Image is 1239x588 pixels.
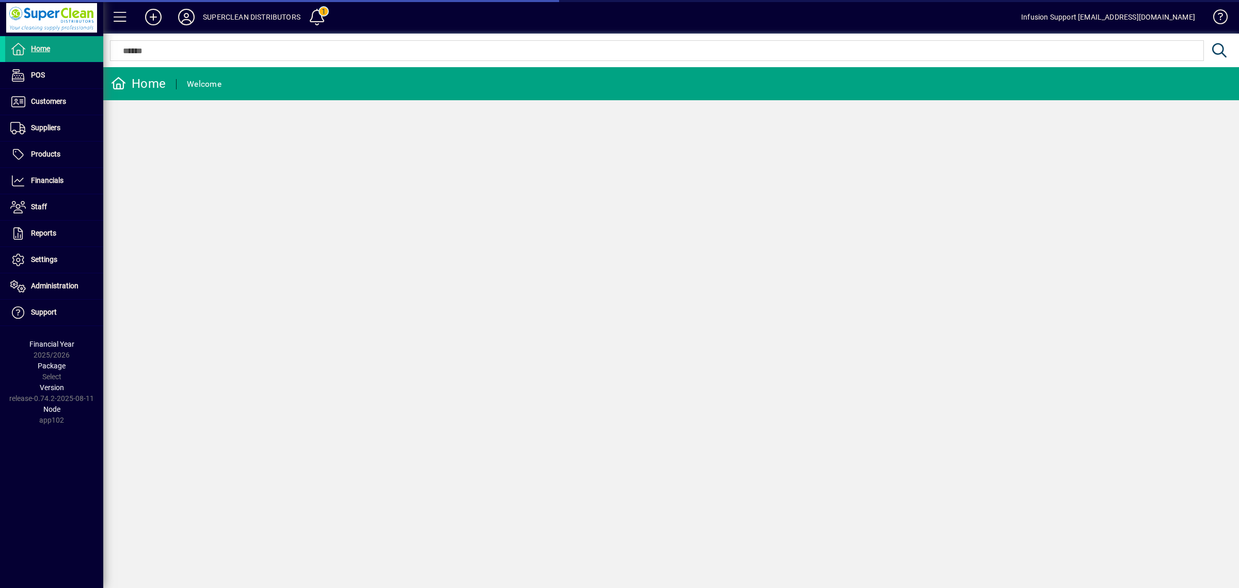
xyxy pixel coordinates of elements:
[43,405,60,413] span: Node
[31,203,47,211] span: Staff
[5,63,103,88] a: POS
[111,75,166,92] div: Home
[5,89,103,115] a: Customers
[5,142,103,167] a: Products
[31,255,57,264] span: Settings
[31,123,60,132] span: Suppliers
[1021,9,1195,25] div: Infusion Support [EMAIL_ADDRESS][DOMAIN_NAME]
[40,383,64,392] span: Version
[31,97,66,105] span: Customers
[5,115,103,141] a: Suppliers
[29,340,74,348] span: Financial Year
[5,168,103,194] a: Financials
[5,221,103,246] a: Reports
[1205,2,1226,36] a: Knowledge Base
[5,273,103,299] a: Administration
[31,71,45,79] span: POS
[31,44,50,53] span: Home
[137,8,170,26] button: Add
[170,8,203,26] button: Profile
[5,247,103,273] a: Settings
[5,194,103,220] a: Staff
[187,76,221,92] div: Welcome
[31,308,57,316] span: Support
[5,300,103,326] a: Support
[31,282,78,290] span: Administration
[203,9,300,25] div: SUPERCLEAN DISTRIBUTORS
[31,150,60,158] span: Products
[31,229,56,237] span: Reports
[31,176,63,184] span: Financials
[38,362,66,370] span: Package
